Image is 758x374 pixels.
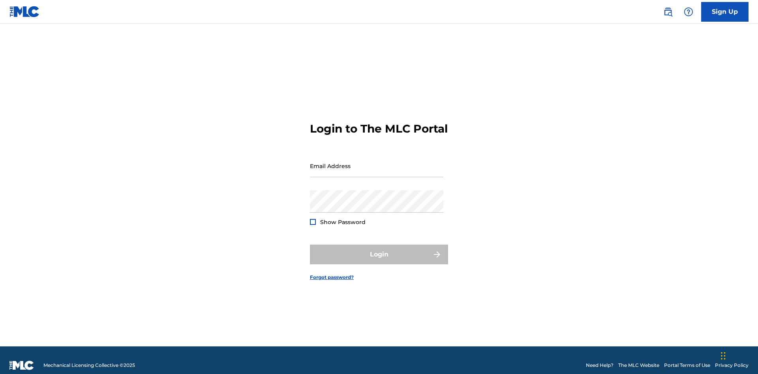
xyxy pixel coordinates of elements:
[701,2,749,22] a: Sign Up
[9,361,34,370] img: logo
[310,122,448,136] h3: Login to The MLC Portal
[320,219,366,226] span: Show Password
[721,344,726,368] div: Drag
[618,362,659,369] a: The MLC Website
[715,362,749,369] a: Privacy Policy
[681,4,696,20] div: Help
[9,6,40,17] img: MLC Logo
[664,362,710,369] a: Portal Terms of Use
[43,362,135,369] span: Mechanical Licensing Collective © 2025
[310,274,354,281] a: Forgot password?
[586,362,614,369] a: Need Help?
[684,7,693,17] img: help
[660,4,676,20] a: Public Search
[663,7,673,17] img: search
[719,336,758,374] iframe: Chat Widget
